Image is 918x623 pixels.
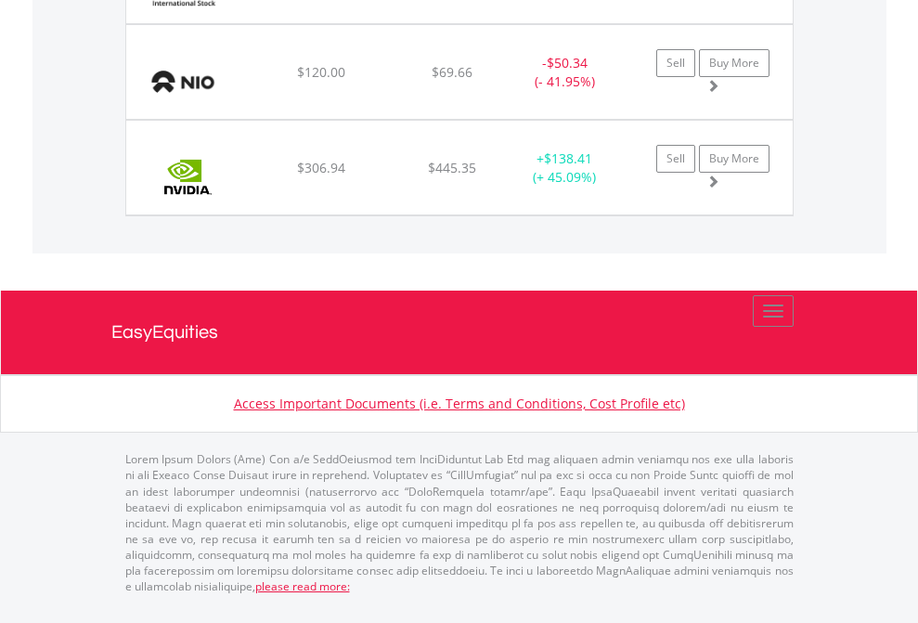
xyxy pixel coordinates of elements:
[255,578,350,594] a: please read more:
[136,48,229,114] img: EQU.US.NIO.png
[111,291,808,374] a: EasyEquities
[656,49,695,77] a: Sell
[125,451,794,594] p: Lorem Ipsum Dolors (Ame) Con a/e SeddOeiusmod tem InciDiduntut Lab Etd mag aliquaen admin veniamq...
[507,149,623,187] div: + (+ 45.09%)
[234,395,685,412] a: Access Important Documents (i.e. Terms and Conditions, Cost Profile etc)
[297,159,345,176] span: $306.94
[507,54,623,91] div: - (- 41.95%)
[699,145,769,173] a: Buy More
[656,145,695,173] a: Sell
[699,49,769,77] a: Buy More
[432,63,472,81] span: $69.66
[547,54,588,71] span: $50.34
[544,149,592,167] span: $138.41
[428,159,476,176] span: $445.35
[297,63,345,81] span: $120.00
[136,144,240,210] img: EQU.US.NVDA.png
